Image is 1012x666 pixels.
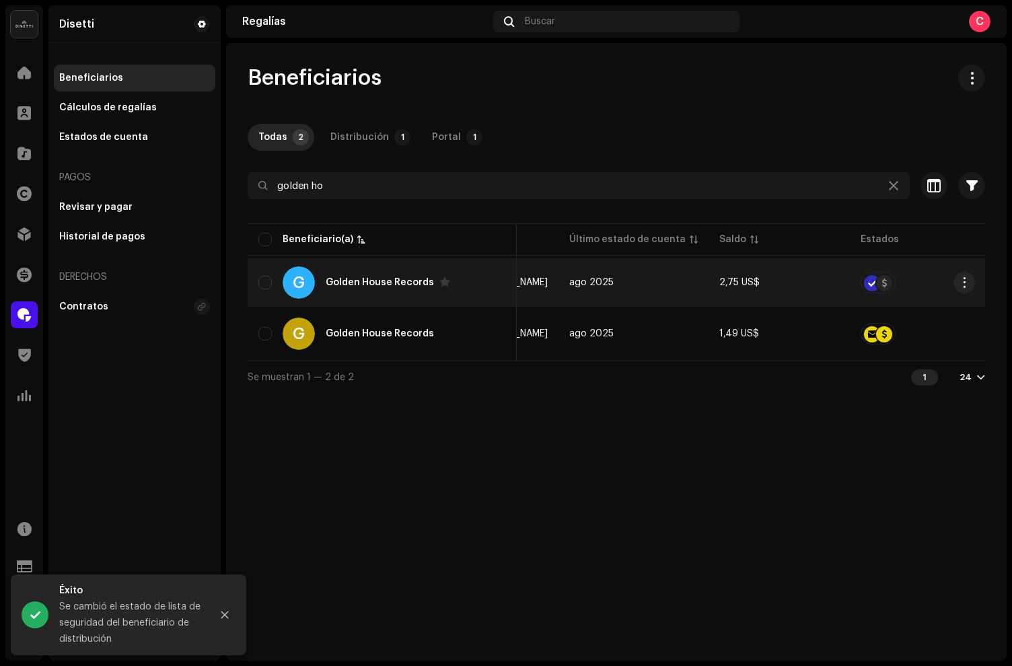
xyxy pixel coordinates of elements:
[326,278,434,287] div: Golden House Records
[54,194,215,221] re-m-nav-item: Revisar y pagar
[59,19,94,30] div: Disetti
[54,94,215,121] re-m-nav-item: Cálculos de regalías
[59,301,108,312] div: Contratos
[394,129,410,145] p-badge: 1
[569,329,614,338] span: ago 2025
[54,223,215,250] re-m-nav-item: Historial de pagos
[960,372,972,383] div: 24
[59,202,133,213] div: Revisar y pagar
[283,318,315,350] div: G
[466,129,482,145] p-badge: 1
[719,233,746,246] div: Saldo
[719,278,760,287] span: 2,75 US$
[248,373,354,382] span: Se muestran 1 — 2 de 2
[719,329,759,338] span: 1,49 US$
[258,124,287,151] div: Todas
[569,233,686,246] div: Último estado de cuenta
[969,11,990,32] div: C
[326,329,434,338] div: Golden House Records
[525,16,555,27] span: Buscar
[59,73,123,83] div: Beneficiarios
[59,102,157,113] div: Cálculos de regalías
[248,65,382,91] span: Beneficiarios
[59,583,201,599] div: Éxito
[283,266,315,299] div: G
[330,124,389,151] div: Distribución
[293,129,309,145] p-badge: 2
[11,11,38,38] img: 02a7c2d3-3c89-4098-b12f-2ff2945c95ee
[54,65,215,91] re-m-nav-item: Beneficiarios
[283,233,353,246] div: Beneficiario(a)
[54,161,215,194] re-a-nav-header: Pagos
[59,599,201,647] div: Se cambió el estado de lista de seguridad del beneficiario de distribución
[59,231,145,242] div: Historial de pagos
[211,601,238,628] button: Close
[59,132,148,143] div: Estados de cuenta
[432,124,461,151] div: Portal
[911,369,938,385] div: 1
[248,172,910,199] input: Buscar
[54,261,215,293] re-a-nav-header: Derechos
[54,293,215,320] re-m-nav-item: Contratos
[569,278,614,287] span: ago 2025
[54,124,215,151] re-m-nav-item: Estados de cuenta
[242,16,488,27] div: Regalías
